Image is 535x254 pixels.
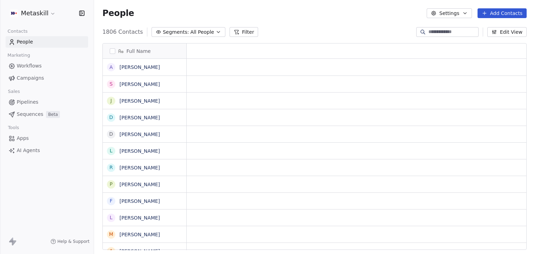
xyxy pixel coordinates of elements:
[5,86,23,97] span: Sales
[110,147,113,154] div: L
[427,8,472,18] button: Settings
[57,239,90,244] span: Help & Support
[109,114,113,121] div: D
[110,97,112,104] div: J
[6,60,88,72] a: Workflows
[163,29,189,36] span: Segments:
[487,27,527,37] button: Edit View
[17,38,33,46] span: People
[6,72,88,84] a: Campaigns
[6,96,88,108] a: Pipelines
[17,135,29,142] span: Apps
[17,147,40,154] span: AI Agents
[119,248,160,254] a: [PERSON_NAME]
[119,115,160,120] a: [PERSON_NAME]
[10,9,18,17] img: AVATAR%20METASKILL%20-%20Colori%20Positivo.png
[51,239,90,244] a: Help & Support
[119,215,160,221] a: [PERSON_NAME]
[102,28,143,36] span: 1806 Contacts
[103,43,186,58] div: Full Name
[8,7,57,19] button: Metaskill
[21,9,48,18] span: Metaskill
[230,27,258,37] button: Filter
[110,181,113,188] div: P
[46,111,60,118] span: Beta
[6,109,88,120] a: SequencesBeta
[119,148,160,154] a: [PERSON_NAME]
[119,81,160,87] a: [PERSON_NAME]
[119,98,160,104] a: [PERSON_NAME]
[126,48,151,55] span: Full Name
[5,50,33,61] span: Marketing
[6,145,88,156] a: AI Agents
[5,26,31,37] span: Contacts
[17,98,38,106] span: Pipelines
[110,214,113,221] div: L
[5,122,22,133] span: Tools
[119,182,160,187] a: [PERSON_NAME]
[190,29,214,36] span: All People
[6,36,88,48] a: People
[109,64,113,71] div: A
[119,64,160,70] a: [PERSON_NAME]
[110,197,113,205] div: F
[109,231,113,238] div: M
[119,232,160,237] a: [PERSON_NAME]
[102,8,134,18] span: People
[17,74,44,82] span: Campaigns
[17,111,43,118] span: Sequences
[103,59,187,250] div: grid
[17,62,42,70] span: Workflows
[110,80,113,88] div: S
[109,130,113,138] div: D
[119,165,160,170] a: [PERSON_NAME]
[119,198,160,204] a: [PERSON_NAME]
[119,132,160,137] a: [PERSON_NAME]
[109,164,113,171] div: R
[6,133,88,144] a: Apps
[478,8,527,18] button: Add Contacts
